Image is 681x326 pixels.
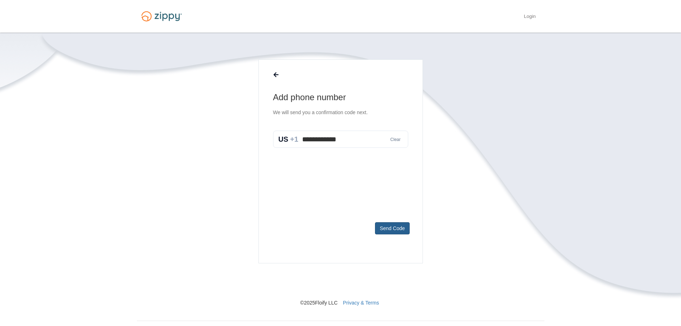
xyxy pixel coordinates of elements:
[343,300,379,306] a: Privacy & Terms
[375,222,409,234] button: Send Code
[137,8,186,25] img: Logo
[273,92,408,103] h1: Add phone number
[524,14,536,21] a: Login
[388,136,403,143] button: Clear
[273,109,408,116] p: We will send you a confirmation code next.
[137,263,544,306] nav: © 2025 Floify LLC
